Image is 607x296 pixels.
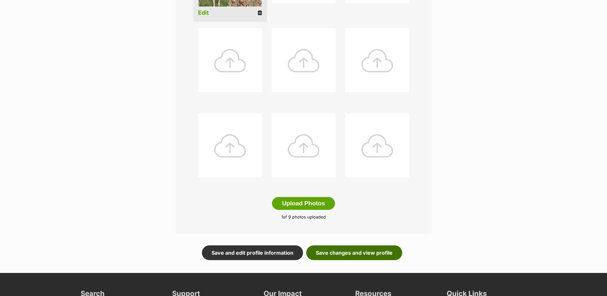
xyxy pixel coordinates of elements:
a: Save changes and view profile [306,245,402,260]
button: Upload Photos [272,197,335,210]
p: of 9 photos uploaded [185,214,422,220]
a: Edit [198,10,209,16]
span: 1 [281,214,283,219]
a: Save and edit profile information [202,245,303,260]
